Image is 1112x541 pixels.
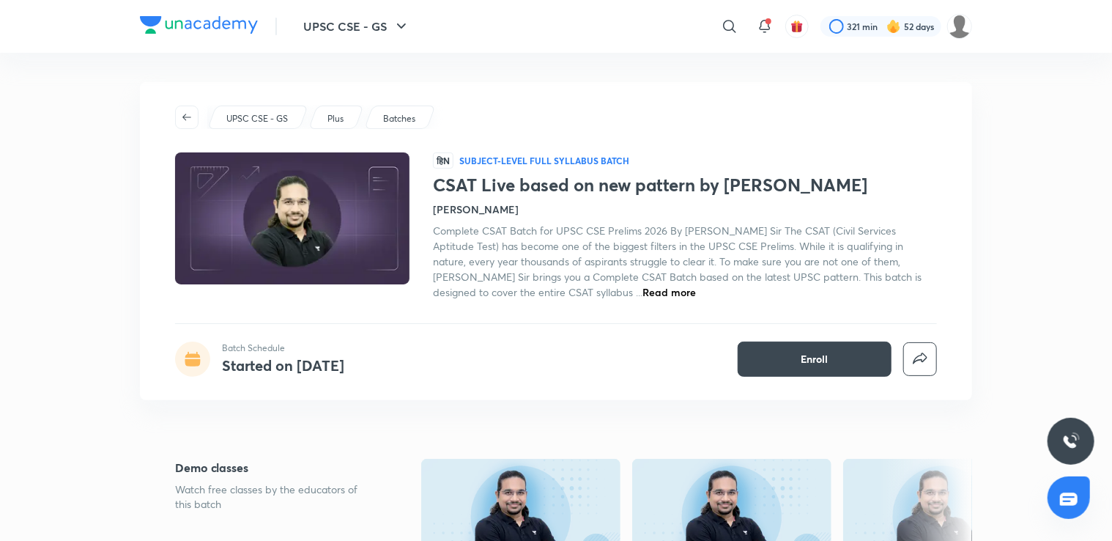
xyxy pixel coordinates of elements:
[140,16,258,37] a: Company Logo
[173,151,412,286] img: Thumbnail
[325,112,346,125] a: Plus
[222,342,344,355] p: Batch Schedule
[226,112,288,125] p: UPSC CSE - GS
[947,14,972,39] img: Muskan goyal
[381,112,418,125] a: Batches
[327,112,344,125] p: Plus
[1062,433,1080,450] img: ttu
[801,352,829,367] span: Enroll
[224,112,291,125] a: UPSC CSE - GS
[642,285,696,299] span: Read more
[433,224,922,299] span: Complete CSAT Batch for UPSC CSE Prelims 2026 By [PERSON_NAME] Sir The CSAT (Civil Services Aptit...
[175,482,374,512] p: Watch free classes by the educators of this batch
[294,12,419,41] button: UPSC CSE - GS
[433,202,519,217] h4: [PERSON_NAME]
[433,174,937,196] h1: CSAT Live based on new pattern by [PERSON_NAME]
[886,19,901,34] img: streak
[433,152,453,169] span: हिN
[175,459,374,476] h5: Demo classes
[222,356,344,375] h4: Started on [DATE]
[785,15,809,38] button: avatar
[459,155,629,166] p: Subject-level full syllabus Batch
[738,342,892,377] button: Enroll
[383,112,415,125] p: Batches
[140,16,258,34] img: Company Logo
[790,20,804,33] img: avatar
